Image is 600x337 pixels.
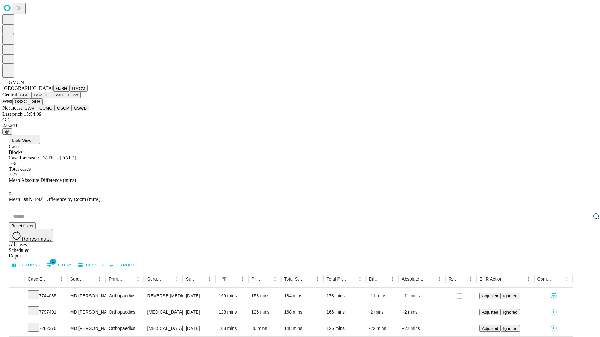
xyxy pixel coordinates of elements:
[9,80,25,85] span: GMCM
[9,166,31,172] span: Total cases
[503,326,517,331] span: Ignored
[2,128,12,135] button: @
[109,320,141,336] div: Orthopaedics
[284,320,320,336] div: 148 mins
[2,111,42,117] span: Last fetch: 15:54:09
[219,288,245,304] div: 169 mins
[262,275,271,283] button: Sort
[186,304,212,320] div: [DATE]
[402,276,426,281] div: Absolute Difference
[2,85,53,91] span: [GEOGRAPHIC_DATA]
[503,294,517,298] span: Ignored
[220,275,229,283] button: Show filters
[9,222,36,229] button: Reset filters
[9,197,100,202] span: Mean Daily Total Difference by Room (mins)
[109,288,141,304] div: Orthopaedics
[5,129,9,134] span: @
[479,293,501,299] button: Adjusted
[435,275,444,283] button: Menu
[12,291,22,302] button: Expand
[9,161,16,166] span: 106
[229,275,238,283] button: Sort
[479,309,501,315] button: Adjusted
[53,85,70,92] button: GJSH
[524,275,533,283] button: Menu
[327,288,363,304] div: 173 mins
[147,304,179,320] div: [MEDICAL_DATA] [MEDICAL_DATA]
[134,275,142,283] button: Menu
[327,276,346,281] div: Total Predicted Duration
[66,92,81,98] button: OSW
[219,304,245,320] div: 128 mins
[70,304,102,320] div: MD [PERSON_NAME] [PERSON_NAME]
[304,275,313,283] button: Sort
[2,117,597,123] div: GEI
[70,85,88,92] button: GMCM
[50,258,56,265] span: 1
[402,288,442,304] div: +11 mins
[45,260,74,270] button: Show filters
[72,105,89,111] button: GSWB
[77,261,106,270] button: Density
[57,275,66,283] button: Menu
[380,275,388,283] button: Sort
[12,323,22,334] button: Expand
[48,275,57,283] button: Sort
[466,275,475,283] button: Menu
[356,275,364,283] button: Menu
[562,275,571,283] button: Menu
[271,275,279,283] button: Menu
[197,275,205,283] button: Sort
[109,304,141,320] div: Orthopaedics
[220,275,229,283] div: 1 active filter
[95,275,104,283] button: Menu
[9,229,53,242] button: Refresh data
[28,276,47,281] div: Case Epic Id
[205,275,214,283] button: Menu
[28,320,64,336] div: 7282376
[479,325,501,332] button: Adjusted
[369,276,379,281] div: Difference
[108,261,136,270] button: Export
[70,288,102,304] div: MD [PERSON_NAME] [PERSON_NAME]
[172,275,181,283] button: Menu
[482,326,498,331] span: Adjusted
[252,288,278,304] div: 158 mins
[186,288,212,304] div: [DATE]
[9,172,17,177] span: 7.27
[284,304,320,320] div: 168 mins
[51,92,66,98] button: GMC
[2,92,17,97] span: Central
[87,275,95,283] button: Sort
[12,307,22,318] button: Expand
[503,275,512,283] button: Sort
[284,288,320,304] div: 184 mins
[402,320,442,336] div: +22 mins
[554,275,562,283] button: Sort
[2,99,12,104] span: West
[11,138,31,143] span: Table View
[186,320,212,336] div: [DATE]
[449,276,457,281] div: Resolved in EHR
[313,275,322,283] button: Menu
[125,275,134,283] button: Sort
[327,320,363,336] div: 126 mins
[537,276,553,281] div: Comments
[252,276,262,281] div: Predicted In Room Duration
[482,310,498,315] span: Adjusted
[501,293,520,299] button: Ignored
[55,105,72,111] button: OSCP
[369,288,396,304] div: -11 mins
[28,304,64,320] div: 7797401
[238,275,247,283] button: Menu
[22,236,51,242] span: Refresh data
[327,304,363,320] div: 166 mins
[369,304,396,320] div: -2 mins
[17,92,31,98] button: GBH
[70,276,86,281] div: Surgeon Name
[427,275,435,283] button: Sort
[10,261,42,270] button: Select columns
[2,105,22,110] span: Northeast
[28,288,64,304] div: 7744085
